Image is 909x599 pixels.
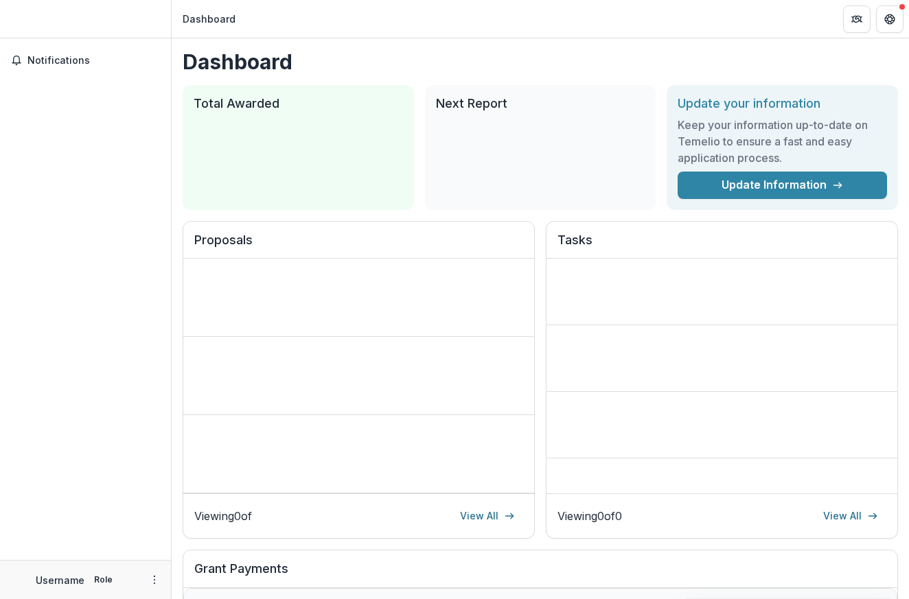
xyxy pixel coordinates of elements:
[452,505,523,527] a: View All
[183,12,235,26] div: Dashboard
[876,5,904,33] button: Get Help
[815,505,886,527] a: View All
[5,49,165,71] button: Notifications
[194,233,523,259] h2: Proposals
[436,96,645,111] h2: Next Report
[678,96,887,111] h2: Update your information
[843,5,871,33] button: Partners
[557,508,622,524] p: Viewing 0 of 0
[678,172,887,199] a: Update Information
[27,55,160,67] span: Notifications
[557,233,886,259] h2: Tasks
[177,9,241,29] nav: breadcrumb
[183,49,898,74] h1: Dashboard
[36,573,84,587] p: Username
[194,96,403,111] h2: Total Awarded
[678,117,887,166] h3: Keep your information up-to-date on Temelio to ensure a fast and easy application process.
[194,561,886,587] h2: Grant Payments
[90,574,117,586] p: Role
[194,508,252,524] p: Viewing 0 of
[146,572,163,588] button: More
